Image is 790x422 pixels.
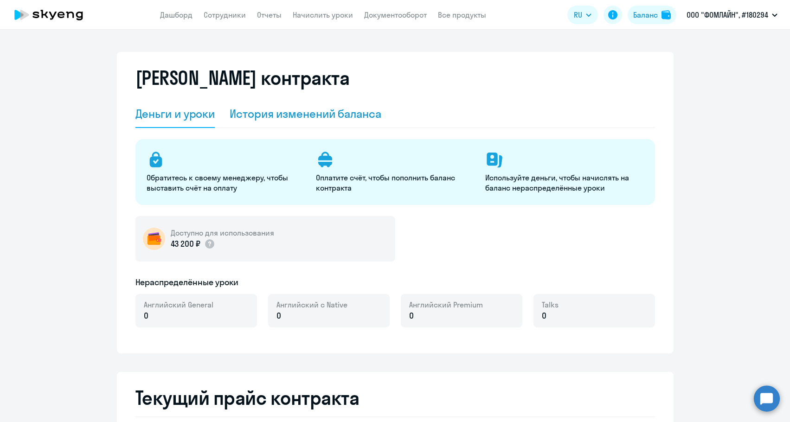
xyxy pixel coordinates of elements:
a: Начислить уроки [293,10,353,19]
div: Деньги и уроки [135,106,215,121]
span: 0 [409,310,414,322]
span: Английский с Native [276,300,347,310]
h5: Нераспределённые уроки [135,276,239,288]
span: Английский General [144,300,213,310]
a: Сотрудники [204,10,246,19]
a: Все продукты [438,10,486,19]
div: Баланс [633,9,658,20]
p: 43 200 ₽ [171,238,216,250]
a: Документооборот [364,10,427,19]
div: История изменений баланса [230,106,381,121]
a: Отчеты [257,10,282,19]
button: Балансbalance [628,6,676,24]
span: Talks [542,300,559,310]
p: Используйте деньги, чтобы начислять на баланс нераспределённые уроки [485,173,643,193]
button: ООО "ФОМЛАЙН", #180294 [682,4,782,26]
img: wallet-circle.png [143,228,165,250]
span: Английский Premium [409,300,483,310]
span: RU [574,9,582,20]
h2: Текущий прайс контракта [135,387,655,409]
p: Обратитесь к своему менеджеру, чтобы выставить счёт на оплату [147,173,305,193]
h5: Доступно для использования [171,228,274,238]
p: ООО "ФОМЛАЙН", #180294 [687,9,768,20]
a: Дашборд [160,10,193,19]
p: Оплатите счёт, чтобы пополнить баланс контракта [316,173,474,193]
span: 0 [542,310,546,322]
button: RU [567,6,598,24]
span: 0 [144,310,148,322]
span: 0 [276,310,281,322]
h2: [PERSON_NAME] контракта [135,67,350,89]
img: balance [662,10,671,19]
